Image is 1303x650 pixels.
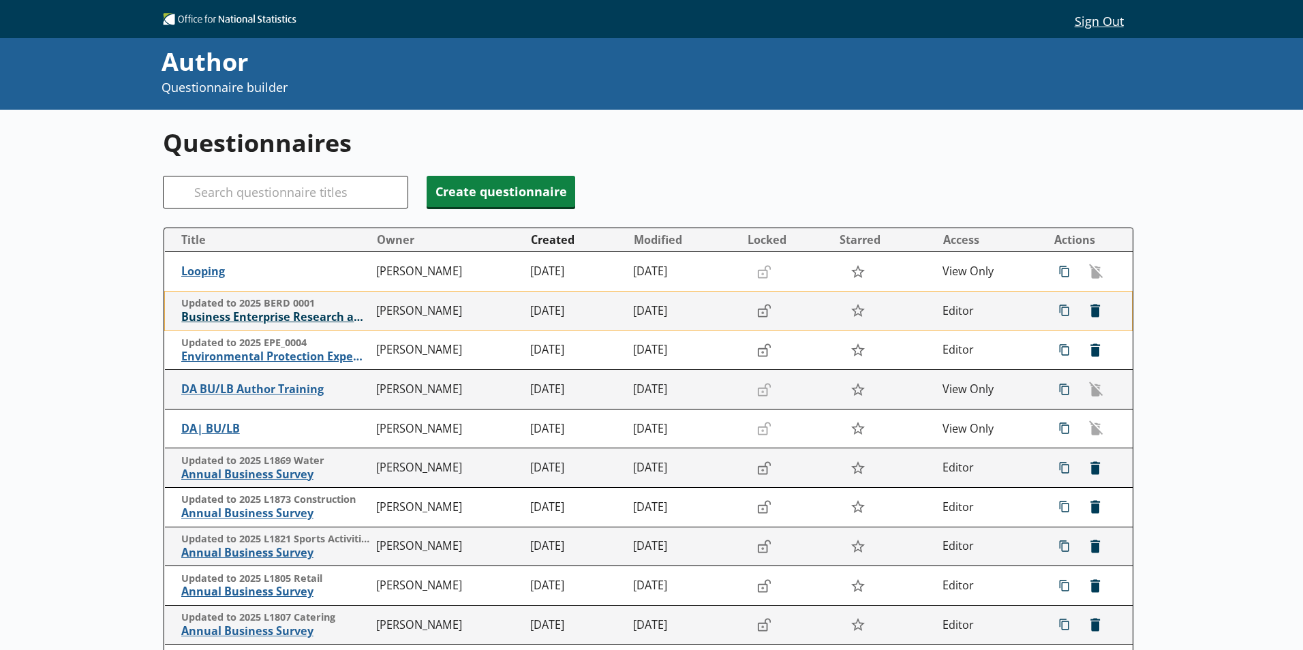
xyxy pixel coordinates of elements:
td: View Only [936,252,1039,292]
button: Create questionnaire [427,176,575,207]
span: Annual Business Survey [181,585,370,599]
span: Looping [181,264,370,279]
button: Lock [750,456,778,480]
button: Star [843,533,872,559]
td: [PERSON_NAME] [371,330,525,370]
span: Environmental Protection Expenditure [181,350,370,364]
button: Lock [750,495,778,519]
td: [DATE] [525,488,628,527]
span: DA BU/LB Author Training [181,382,370,397]
td: [DATE] [525,330,628,370]
button: Lock [750,613,778,636]
th: Actions [1040,228,1133,252]
button: Star [843,612,872,638]
td: Editor [936,566,1039,606]
td: [PERSON_NAME] [371,252,525,292]
td: View Only [936,370,1039,409]
button: Star [843,455,872,481]
td: [DATE] [628,409,741,448]
button: Locked [741,229,833,251]
button: Sign Out [1064,9,1134,32]
button: Modified [628,229,740,251]
button: Star [843,376,872,402]
button: Star [843,259,872,285]
td: [PERSON_NAME] [371,605,525,645]
td: [DATE] [628,605,741,645]
td: [DATE] [628,292,741,331]
button: Star [843,494,872,520]
td: Editor [936,448,1039,488]
td: Editor [936,527,1039,566]
span: Annual Business Survey [181,467,370,482]
span: DA| BU/LB [181,422,370,436]
button: Lock [750,574,778,597]
td: [DATE] [628,566,741,606]
button: Lock [750,535,778,558]
span: Updated to 2025 L1873 Construction [181,493,370,506]
p: Questionnaire builder [162,79,877,96]
td: Editor [936,292,1039,331]
td: [PERSON_NAME] [371,292,525,331]
td: [PERSON_NAME] [371,448,525,488]
button: Lock [750,299,778,322]
button: Starred [834,229,936,251]
td: [DATE] [628,527,741,566]
button: Star [843,298,872,324]
button: Star [843,572,872,598]
td: [PERSON_NAME] [371,488,525,527]
td: Editor [936,605,1039,645]
td: [DATE] [628,488,741,527]
td: [DATE] [525,409,628,448]
span: Annual Business Survey [181,624,370,638]
div: Author [162,45,877,79]
button: Star [843,337,872,363]
span: Business Enterprise Research and Development [181,310,369,324]
span: Updated to 2025 BERD 0001 [181,297,369,310]
button: Title [170,229,370,251]
input: Search questionnaire titles [163,176,408,208]
button: Created [525,229,627,251]
span: Annual Business Survey [181,546,370,560]
button: Lock [750,339,778,362]
td: [DATE] [525,527,628,566]
span: Updated to 2025 L1869 Water [181,454,370,467]
td: [DATE] [525,605,628,645]
span: Updated to 2025 EPE_0004 [181,337,370,350]
td: [PERSON_NAME] [371,409,525,448]
td: Editor [936,488,1039,527]
td: [DATE] [628,370,741,409]
button: Owner [371,229,525,251]
span: Updated to 2025 L1807 Catering [181,611,370,624]
td: View Only [936,409,1039,448]
td: [DATE] [525,566,628,606]
td: Editor [936,330,1039,370]
span: Annual Business Survey [181,506,370,521]
button: Access [937,229,1039,251]
button: Star [843,416,872,442]
td: [PERSON_NAME] [371,566,525,606]
td: [PERSON_NAME] [371,370,525,409]
td: [DATE] [525,252,628,292]
td: [DATE] [525,370,628,409]
td: [DATE] [628,252,741,292]
h1: Questionnaires [163,126,1134,159]
td: [DATE] [525,448,628,488]
td: [PERSON_NAME] [371,527,525,566]
td: [DATE] [628,448,741,488]
td: [DATE] [525,292,628,331]
span: Updated to 2025 L1821 Sports Activities [181,533,370,546]
span: Updated to 2025 L1805 Retail [181,572,370,585]
td: [DATE] [628,330,741,370]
